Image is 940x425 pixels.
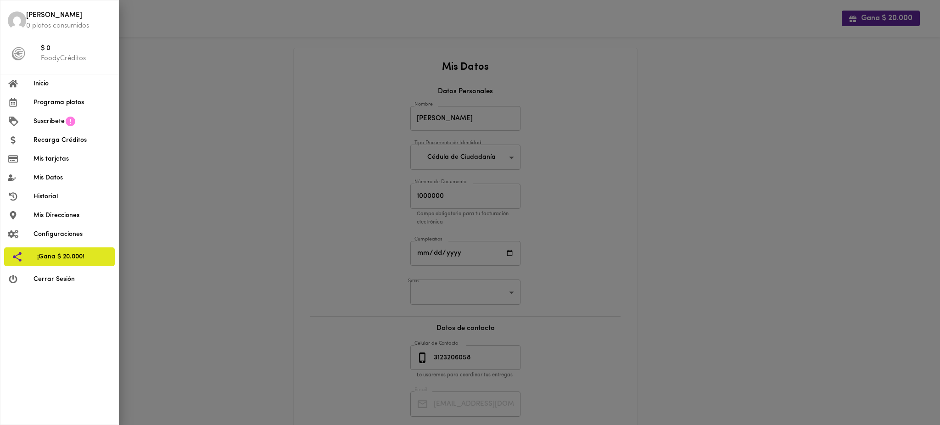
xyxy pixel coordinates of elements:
[37,252,107,262] span: ¡Gana $ 20.000!
[34,211,111,220] span: Mis Direcciones
[26,11,111,21] span: [PERSON_NAME]
[34,154,111,164] span: Mis tarjetas
[34,117,65,126] span: Suscríbete
[34,98,111,107] span: Programa platos
[34,192,111,201] span: Historial
[34,229,111,239] span: Configuraciones
[26,21,111,31] p: 0 platos consumidos
[41,54,111,63] p: FoodyCréditos
[34,173,111,183] span: Mis Datos
[34,274,111,284] span: Cerrar Sesión
[11,47,25,61] img: foody-creditos-black.png
[887,372,931,416] iframe: Messagebird Livechat Widget
[41,44,111,54] span: $ 0
[34,135,111,145] span: Recarga Créditos
[34,79,111,89] span: Inicio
